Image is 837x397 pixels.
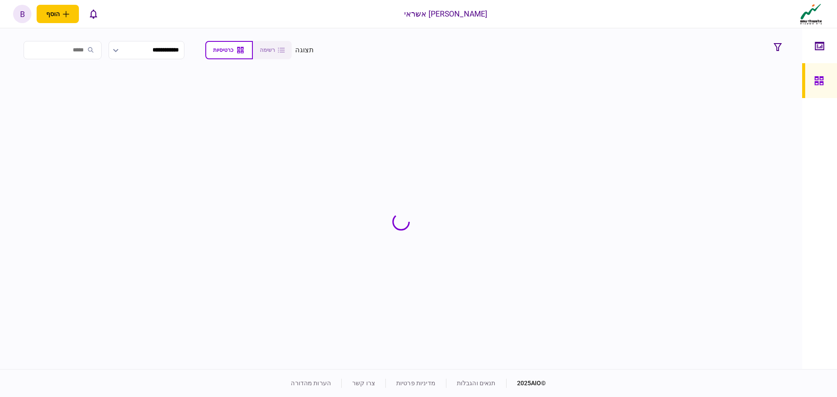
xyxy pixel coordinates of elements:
div: תצוגה [295,45,314,55]
a: מדיניות פרטיות [396,380,436,387]
span: רשימה [260,47,275,53]
span: כרטיסיות [213,47,233,53]
a: צרו קשר [352,380,375,387]
button: פתח תפריט להוספת לקוח [37,5,79,23]
button: פתח רשימת התראות [84,5,102,23]
button: כרטיסיות [205,41,253,59]
button: b [13,5,31,23]
a: תנאים והגבלות [457,380,496,387]
div: [PERSON_NAME] אשראי [404,8,488,20]
img: client company logo [798,3,824,25]
a: הערות מהדורה [291,380,331,387]
button: רשימה [253,41,292,59]
div: © 2025 AIO [506,379,546,388]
